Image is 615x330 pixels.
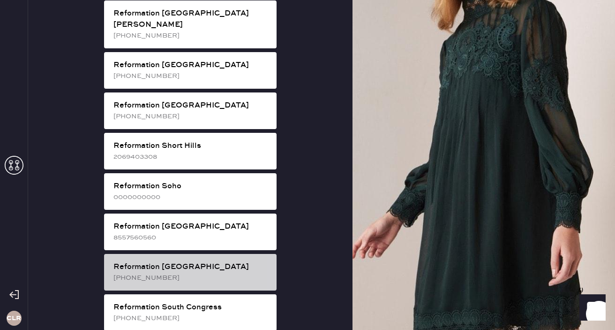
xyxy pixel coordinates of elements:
iframe: Front Chat [570,288,611,328]
div: 8557560560 [113,232,269,243]
div: 0000000000 [113,192,269,202]
div: [PHONE_NUMBER] [113,31,269,41]
div: Reformation [GEOGRAPHIC_DATA] [113,100,269,111]
div: Reformation [GEOGRAPHIC_DATA] [113,221,269,232]
div: [PHONE_NUMBER] [113,273,269,283]
div: [PHONE_NUMBER] [113,313,269,323]
div: [PHONE_NUMBER] [113,71,269,81]
div: Reformation [GEOGRAPHIC_DATA] [113,261,269,273]
div: 2069403308 [113,152,269,162]
div: Reformation [GEOGRAPHIC_DATA] [113,60,269,71]
h3: CLR [7,315,21,322]
div: Reformation Short Hills [113,140,269,152]
div: Reformation [GEOGRAPHIC_DATA][PERSON_NAME] [113,8,269,31]
div: Reformation South Congress [113,302,269,313]
div: Reformation Soho [113,181,269,192]
div: [PHONE_NUMBER] [113,111,269,122]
